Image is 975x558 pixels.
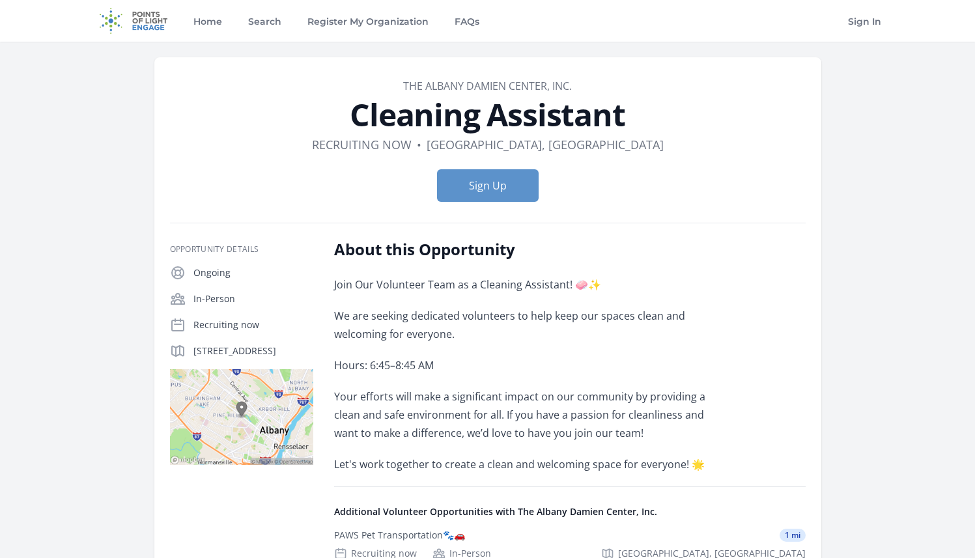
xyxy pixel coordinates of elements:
[417,135,421,154] div: •
[427,135,664,154] dd: [GEOGRAPHIC_DATA], [GEOGRAPHIC_DATA]
[334,505,806,518] h4: Additional Volunteer Opportunities with The Albany Damien Center, Inc.
[334,307,715,343] p: We are seeking dedicated volunteers to help keep our spaces clean and welcoming for everyone.
[193,292,313,305] p: In-Person
[193,266,313,279] p: Ongoing
[193,318,313,331] p: Recruiting now
[780,529,806,542] span: 1 mi
[334,387,715,442] p: Your efforts will make a significant impact on our community by providing a clean and safe enviro...
[334,239,715,260] h2: About this Opportunity
[312,135,412,154] dd: Recruiting now
[193,344,313,357] p: [STREET_ADDRESS]
[170,244,313,255] h3: Opportunity Details
[170,99,806,130] h1: Cleaning Assistant
[170,369,313,465] img: Map
[334,275,715,294] p: Join Our Volunteer Team as a Cleaning Assistant! 🧼✨
[334,356,715,374] p: Hours: 6:45–8:45 AM
[334,529,465,542] div: PAWS Pet Transportation🐾🚗
[334,455,715,473] p: Let's work together to create a clean and welcoming space for everyone! 🌟
[403,79,572,93] a: The Albany Damien Center, Inc.
[437,169,539,202] button: Sign Up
